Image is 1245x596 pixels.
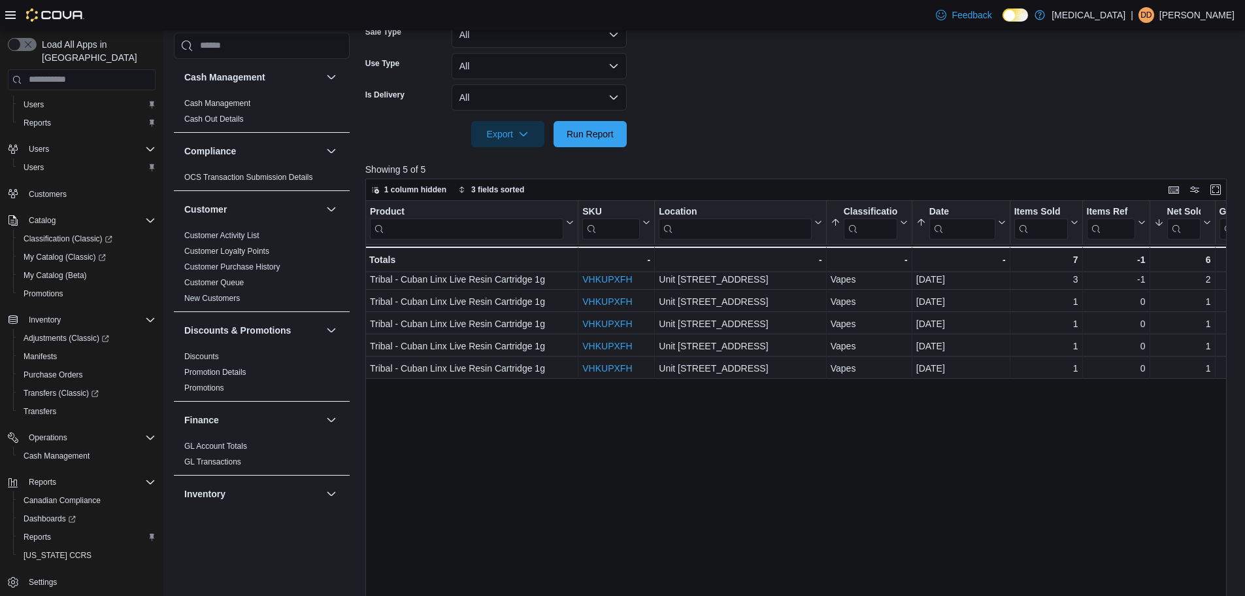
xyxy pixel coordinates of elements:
[582,319,632,329] a: VHKUPXFH
[1154,360,1210,376] div: 1
[18,97,156,113] span: Users
[13,447,161,465] button: Cash Management
[24,474,61,490] button: Reports
[3,211,161,230] button: Catalog
[18,268,156,283] span: My Catalog (Beta)
[18,367,88,383] a: Purchase Orders
[3,140,161,158] button: Users
[452,53,627,79] button: All
[370,316,574,332] div: Tribal - Cuban Linx Live Resin Cartridge 1g
[1154,294,1210,309] div: 1
[831,338,908,354] div: Vapes
[1003,9,1028,22] input: Dark Mode
[174,349,350,401] div: Discounts & Promotions
[844,205,897,218] div: Classification
[3,311,161,329] button: Inventory
[370,205,563,218] div: Product
[1167,205,1200,218] div: Net Sold
[184,246,269,256] span: Customer Loyalty Points
[24,312,66,328] button: Inventory
[471,121,544,147] button: Export
[18,448,95,464] a: Cash Management
[370,338,574,354] div: Tribal - Cuban Linx Live Resin Cartridge 1g
[916,316,1006,332] div: [DATE]
[18,493,156,508] span: Canadian Compliance
[18,349,62,364] a: Manifests
[174,96,350,132] div: Cash Management
[18,385,104,401] a: Transfers (Classic)
[24,252,106,262] span: My Catalog (Classic)
[659,294,822,309] div: Unit [STREET_ADDRESS]
[1167,205,1200,239] div: Net Sold
[18,160,156,175] span: Users
[1208,182,1223,198] button: Enter fullscreen
[24,495,101,506] span: Canadian Compliance
[659,205,811,239] div: Location
[1086,205,1145,239] button: Items Ref
[184,71,265,84] h3: Cash Management
[1086,205,1135,218] div: Items Ref
[1154,252,1210,268] div: 6
[29,432,67,443] span: Operations
[831,272,908,287] div: Vapes
[24,270,87,281] span: My Catalog (Beta)
[370,294,574,309] div: Tribal - Cuban Linx Live Resin Cartridge 1g
[24,474,156,490] span: Reports
[184,203,227,216] h3: Customer
[184,413,219,427] h3: Finance
[26,9,84,22] img: Cova
[24,406,56,417] span: Transfers
[13,248,161,266] a: My Catalog (Classic)
[1086,272,1145,287] div: -1
[916,272,1006,287] div: [DATE]
[184,487,225,500] h3: Inventory
[18,286,156,302] span: Promotions
[184,383,224,393] a: Promotions
[18,385,156,401] span: Transfers (Classic)
[29,144,49,154] span: Users
[18,249,156,265] span: My Catalog (Classic)
[370,205,574,239] button: Product
[24,430,156,446] span: Operations
[929,205,995,218] div: Date
[184,231,259,240] a: Customer Activity List
[1014,360,1078,376] div: 1
[369,252,574,268] div: Totals
[18,404,61,419] a: Transfers
[831,252,908,268] div: -
[1166,182,1182,198] button: Keyboard shortcuts
[18,349,156,364] span: Manifests
[13,114,161,132] button: Reports
[452,84,627,111] button: All
[13,158,161,177] button: Users
[831,316,908,332] div: Vapes
[370,360,574,376] div: Tribal - Cuban Linx Live Resin Cartridge 1g
[13,528,161,546] button: Reports
[184,413,321,427] button: Finance
[582,363,632,374] a: VHKUPXFH
[24,430,73,446] button: Operations
[659,316,822,332] div: Unit [STREET_ADDRESS]
[24,333,109,343] span: Adjustments (Classic)
[554,121,627,147] button: Run Report
[931,2,997,28] a: Feedback
[1086,360,1145,376] div: 0
[18,529,56,545] a: Reports
[1052,7,1125,23] p: [MEDICAL_DATA]
[18,115,156,131] span: Reports
[24,289,63,299] span: Promotions
[324,323,339,338] button: Discounts & Promotions
[184,71,321,84] button: Cash Management
[18,330,114,346] a: Adjustments (Classic)
[582,341,632,351] a: VHKUPXFH
[29,189,67,200] span: Customers
[13,402,161,421] button: Transfers
[567,128,614,141] span: Run Report
[844,205,897,239] div: Classification
[18,286,69,302] a: Promotions
[3,429,161,447] button: Operations
[659,205,811,218] div: Location
[1159,7,1235,23] p: [PERSON_NAME]
[24,451,90,461] span: Cash Management
[18,330,156,346] span: Adjustments (Classic)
